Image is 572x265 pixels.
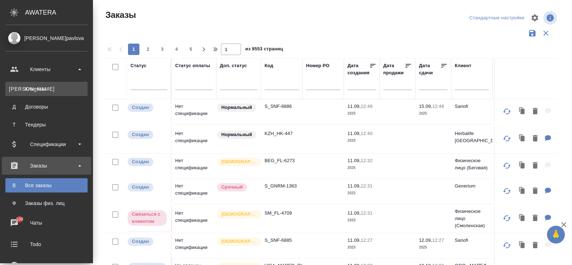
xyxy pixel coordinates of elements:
[5,64,88,75] div: Клиенты
[432,104,444,109] p: 12:48
[216,130,257,140] div: Статус по умолчанию для стандартных заказов
[132,131,149,138] p: Создан
[347,164,376,171] p: 2025
[361,210,373,216] p: 12:31
[529,159,541,173] button: Удалить
[529,104,541,119] button: Удалить
[265,182,299,190] p: S_GNRM-1363
[529,238,541,253] button: Удалить
[5,160,88,171] div: Заказы
[127,237,167,246] div: Выставляется автоматически при создании заказа
[185,44,197,55] button: 5
[132,158,149,165] p: Создан
[361,183,373,189] p: 12:31
[498,157,516,174] button: Обновить
[419,62,440,76] div: Дата сдачи
[132,211,162,225] p: Связаться с клиентом
[347,237,361,243] p: 11.09,
[265,130,299,137] p: KZH_HK-447
[142,44,154,55] button: 2
[516,211,529,226] button: Клонировать
[12,216,28,223] span: 100
[172,233,216,258] td: Нет спецификации
[216,237,257,246] div: Выставляется автоматически для первых 3 заказов нового контактного лица. Особое внимание
[5,239,88,250] div: Todo
[127,157,167,167] div: Выставляется автоматически при создании заказа
[5,34,88,42] div: [PERSON_NAME]pavlova
[132,238,149,245] p: Создан
[265,103,299,110] p: S_SNF-6886
[265,62,273,69] div: Код
[132,184,149,191] p: Создан
[516,131,529,146] button: Клонировать
[265,237,299,244] p: S_SNF-6885
[245,45,283,55] span: из 9553 страниц
[265,157,299,164] p: BEG_FL-6273
[25,5,93,20] div: AWATERA
[455,182,489,190] p: Generium
[9,200,84,207] div: Заказы физ. лиц
[347,210,361,216] p: 11.09,
[498,210,516,227] button: Обновить
[5,178,88,192] a: ВВсе заказы
[9,103,84,110] div: Договоры
[516,104,529,119] button: Клонировать
[419,244,448,251] p: 2025
[5,217,88,228] div: Чаты
[347,110,376,117] p: 2025
[383,62,405,76] div: Дата продажи
[539,26,553,40] button: Сбросить фильтры
[216,103,257,112] div: Статус по умолчанию для стандартных заказов
[543,11,558,25] span: Посмотреть информацию
[216,182,257,192] div: Выставляется автоматически, если на указанный объем услуг необходимо больше времени в стандартном...
[221,238,257,245] p: [DEMOGRAPHIC_DATA]
[347,244,376,251] p: 2025
[529,131,541,146] button: Удалить
[5,196,88,210] a: ФЗаказы физ. лиц
[347,62,369,76] div: Дата создания
[172,126,216,151] td: Нет спецификации
[2,214,91,232] a: 100Чаты
[9,121,84,128] div: Тендеры
[347,190,376,197] p: 2025
[498,130,516,147] button: Обновить
[498,237,516,254] button: Обновить
[347,183,361,189] p: 11.09,
[516,159,529,173] button: Клонировать
[455,62,471,69] div: Клиент
[216,157,257,167] div: Выставляется автоматически для первых 3 заказов нового контактного лица. Особое внимание
[455,157,489,171] p: Физическое лицо (Беговая)
[157,44,168,55] button: 3
[172,154,216,179] td: Нет спецификации
[2,235,91,253] a: Todo
[175,62,210,69] div: Статус оплаты
[221,104,252,111] p: Нормальный
[419,110,448,117] p: 2025
[455,130,489,144] p: Herbalife [GEOGRAPHIC_DATA]
[157,46,168,53] span: 3
[220,62,247,69] div: Доп. статус
[455,237,489,244] p: Sanofi
[130,62,147,69] div: Статус
[104,9,136,21] span: Заказы
[221,184,243,191] p: Срочный
[529,184,541,199] button: Удалить
[265,210,299,217] p: SM_FL-4709
[516,238,529,253] button: Клонировать
[347,104,361,109] p: 11.09,
[216,210,257,219] div: Выставляется автоматически для первых 3 заказов нового контактного лица. Особое внимание
[5,82,88,96] a: [PERSON_NAME]Клиенты
[547,226,565,244] button: 🙏
[172,179,216,204] td: Нет спецификации
[526,26,539,40] button: Сохранить фильтры
[9,182,84,189] div: Все заказы
[361,237,373,243] p: 12:27
[221,131,252,138] p: Нормальный
[306,62,329,69] div: Номер PO
[419,104,432,109] p: 15.09,
[221,158,257,165] p: [DEMOGRAPHIC_DATA]
[347,158,361,163] p: 11.09,
[468,12,526,24] div: split button
[127,130,167,140] div: Выставляется автоматически при создании заказа
[432,237,444,243] p: 12:27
